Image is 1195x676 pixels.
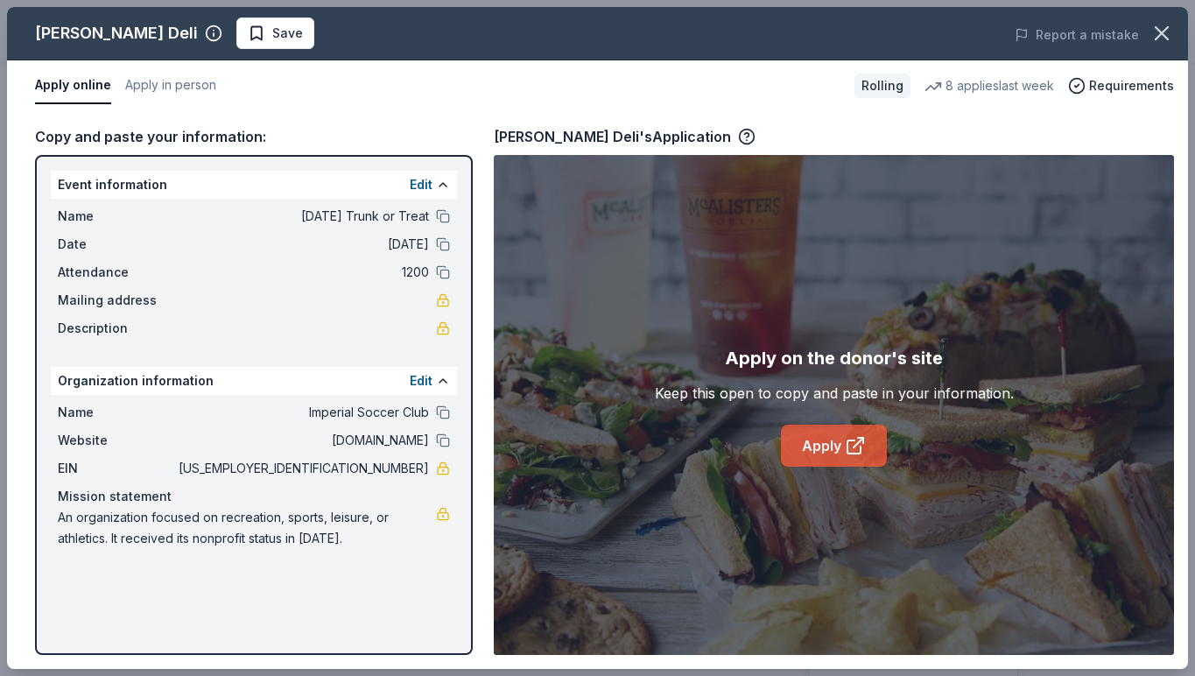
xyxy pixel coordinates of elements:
span: Description [58,318,175,339]
button: Edit [410,174,432,195]
div: [PERSON_NAME] Deli's Application [494,125,756,148]
button: Apply online [35,67,111,104]
div: Mission statement [58,486,450,507]
div: Organization information [51,367,457,395]
div: Rolling [854,74,910,98]
span: [US_EMPLOYER_IDENTIFICATION_NUMBER] [175,458,429,479]
span: Mailing address [58,290,175,311]
div: Event information [51,171,457,199]
span: EIN [58,458,175,479]
span: Imperial Soccer Club [175,402,429,423]
span: Name [58,402,175,423]
button: Report a mistake [1015,25,1139,46]
button: Edit [410,370,432,391]
div: Copy and paste your information: [35,125,473,148]
span: [DOMAIN_NAME] [175,430,429,451]
button: Requirements [1068,75,1174,96]
div: 8 applies last week [924,75,1054,96]
a: Apply [781,425,887,467]
span: 1200 [175,262,429,283]
span: Name [58,206,175,227]
span: Website [58,430,175,451]
div: Apply on the donor's site [725,344,943,372]
div: Keep this open to copy and paste in your information. [655,383,1014,404]
span: [DATE] Trunk or Treat [175,206,429,227]
span: An organization focused on recreation, sports, leisure, or athletics. It received its nonprofit s... [58,507,436,549]
span: Date [58,234,175,255]
div: [PERSON_NAME] Deli [35,19,198,47]
span: [DATE] [175,234,429,255]
span: Requirements [1089,75,1174,96]
span: Save [272,23,303,44]
span: Attendance [58,262,175,283]
button: Save [236,18,314,49]
button: Apply in person [125,67,216,104]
